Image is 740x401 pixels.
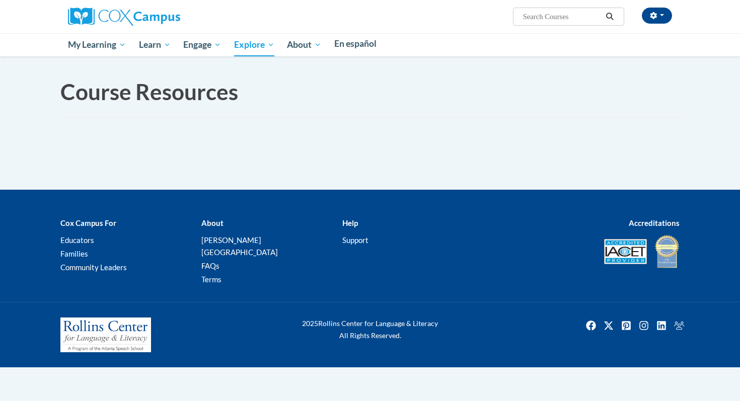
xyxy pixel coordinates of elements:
span: My Learning [68,39,126,51]
a: Facebook [583,317,599,334]
a: FAQs [201,261,219,270]
i:  [606,13,615,21]
span: 2025 [302,319,318,328]
img: Instagram icon [636,317,652,334]
img: LinkedIn icon [653,317,670,334]
a: Twitter [601,317,617,334]
a: Pinterest [618,317,634,334]
span: Engage [183,39,221,51]
img: Accredited IACET® Provider [604,239,647,264]
span: En español [334,38,377,49]
div: Main menu [53,33,687,56]
a: [PERSON_NAME][GEOGRAPHIC_DATA] [201,235,278,257]
a: Support [342,235,368,245]
span: About [287,39,321,51]
img: Rollins Center for Language & Literacy - A Program of the Atlanta Speech School [60,317,151,353]
div: Rollins Center for Language & Literacy All Rights Reserved. [264,317,476,342]
button: Search [603,11,618,23]
a: En español [328,33,383,54]
a: Cox Campus [68,12,180,20]
a: Instagram [636,317,652,334]
a: Engage [177,33,228,56]
img: Pinterest icon [618,317,634,334]
b: Accreditations [629,218,680,227]
span: Course Resources [60,78,238,105]
a: Explore [228,33,281,56]
b: About [201,218,224,227]
img: Facebook group icon [671,317,687,334]
button: Account Settings [642,8,672,24]
img: Twitter icon [601,317,617,334]
input: Search Courses [522,11,603,23]
b: Help [342,218,358,227]
span: Learn [139,39,171,51]
b: Cox Campus For [60,218,116,227]
a: Educators [60,235,94,245]
a: Linkedin [653,317,670,334]
img: Cox Campus [68,8,180,26]
a: About [281,33,328,56]
span: Explore [234,39,274,51]
a: Learn [132,33,177,56]
a: Facebook Group [671,317,687,334]
a: Terms [201,275,221,284]
img: IDA® Accredited [654,234,680,269]
a: Community Leaders [60,263,127,272]
a: Families [60,249,88,258]
img: Facebook icon [583,317,599,334]
a: My Learning [61,33,132,56]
